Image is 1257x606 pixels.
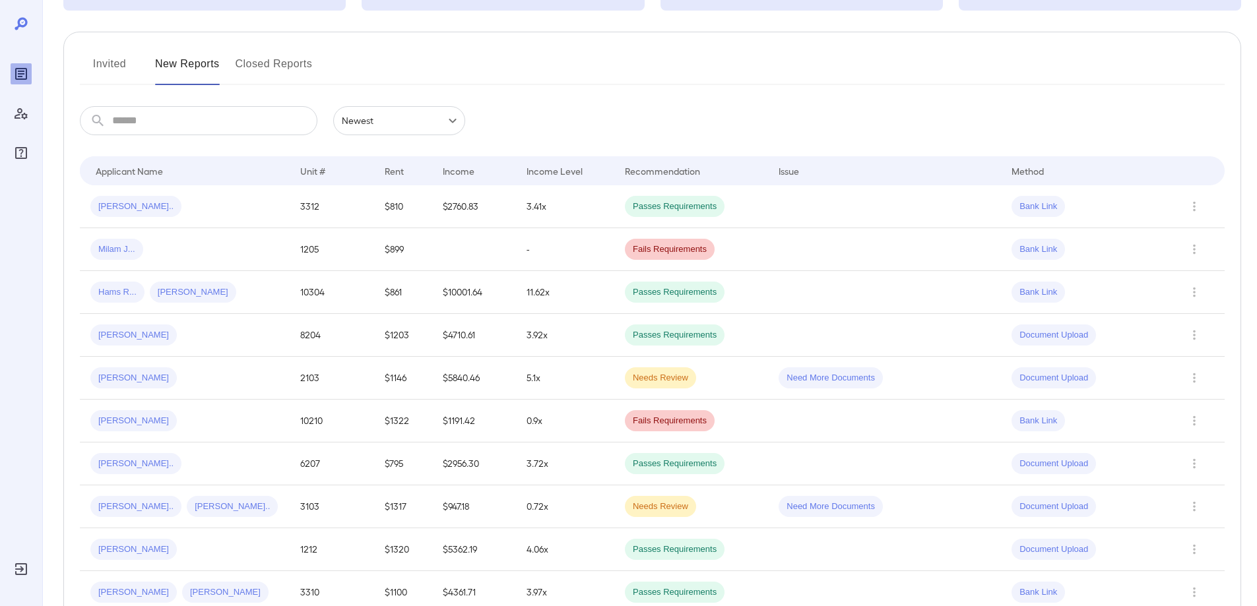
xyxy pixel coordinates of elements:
div: Method [1012,163,1044,179]
td: 2103 [290,357,373,400]
td: 3312 [290,185,373,228]
td: $1191.42 [432,400,516,442]
button: Row Actions [1184,582,1205,603]
td: $10001.64 [432,271,516,314]
button: Closed Reports [236,53,313,85]
button: Row Actions [1184,196,1205,217]
td: $810 [374,185,432,228]
span: [PERSON_NAME].. [90,200,181,213]
span: Passes Requirements [625,286,725,299]
td: $947.18 [432,485,516,528]
div: Reports [11,63,32,84]
span: Bank Link [1012,586,1065,599]
span: [PERSON_NAME] [90,329,177,342]
td: $2956.30 [432,442,516,485]
span: Document Upload [1012,543,1096,556]
button: Row Actions [1184,410,1205,431]
span: Hams R... [90,286,145,299]
td: 3.41x [516,185,614,228]
td: $1322 [374,400,432,442]
button: Row Actions [1184,367,1205,388]
button: Row Actions [1184,324,1205,346]
span: Document Upload [1012,372,1096,384]
button: Invited [80,53,139,85]
div: Rent [385,163,406,179]
td: 10304 [290,271,373,314]
td: - [516,228,614,271]
td: $1317 [374,485,432,528]
td: 3.72x [516,442,614,485]
td: $5362.19 [432,528,516,571]
span: Passes Requirements [625,329,725,342]
td: 1205 [290,228,373,271]
td: 6207 [290,442,373,485]
button: Row Actions [1184,282,1205,303]
td: $1203 [374,314,432,357]
td: 0.72x [516,485,614,528]
div: FAQ [11,142,32,164]
span: [PERSON_NAME] [90,415,177,427]
span: Fails Requirements [625,415,715,427]
span: [PERSON_NAME] [90,586,177,599]
div: Recommendation [625,163,700,179]
span: Passes Requirements [625,586,725,599]
span: Milam J... [90,243,143,256]
td: 8204 [290,314,373,357]
span: [PERSON_NAME].. [90,458,181,470]
span: Fails Requirements [625,243,715,256]
span: Bank Link [1012,243,1065,256]
td: $899 [374,228,432,271]
td: $1320 [374,528,432,571]
div: Applicant Name [96,163,163,179]
td: $5840.46 [432,357,516,400]
td: $795 [374,442,432,485]
span: Need More Documents [779,372,883,384]
td: 4.06x [516,528,614,571]
td: 5.1x [516,357,614,400]
span: Passes Requirements [625,200,725,213]
td: 0.9x [516,400,614,442]
td: $4710.61 [432,314,516,357]
span: [PERSON_NAME] [150,286,236,299]
td: $2760.83 [432,185,516,228]
span: [PERSON_NAME] [182,586,269,599]
span: Bank Link [1012,200,1065,213]
span: [PERSON_NAME] [90,543,177,556]
td: 10210 [290,400,373,442]
button: Row Actions [1184,239,1205,260]
button: Row Actions [1184,453,1205,474]
span: Document Upload [1012,329,1096,342]
div: Unit # [300,163,325,179]
span: Passes Requirements [625,458,725,470]
span: Bank Link [1012,286,1065,299]
span: Need More Documents [779,500,883,513]
span: [PERSON_NAME].. [90,500,181,513]
td: 11.62x [516,271,614,314]
div: Income [443,163,474,179]
td: 1212 [290,528,373,571]
div: Income Level [527,163,583,179]
span: [PERSON_NAME].. [187,500,278,513]
button: New Reports [155,53,220,85]
div: Log Out [11,559,32,580]
div: Manage Users [11,103,32,124]
span: [PERSON_NAME] [90,372,177,384]
td: 3103 [290,485,373,528]
div: Issue [779,163,800,179]
span: Passes Requirements [625,543,725,556]
span: Document Upload [1012,458,1096,470]
td: $1146 [374,357,432,400]
button: Row Actions [1184,539,1205,560]
div: Newest [333,106,465,135]
span: Needs Review [625,372,696,384]
td: $861 [374,271,432,314]
span: Document Upload [1012,500,1096,513]
td: 3.92x [516,314,614,357]
span: Needs Review [625,500,696,513]
span: Bank Link [1012,415,1065,427]
button: Row Actions [1184,496,1205,517]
